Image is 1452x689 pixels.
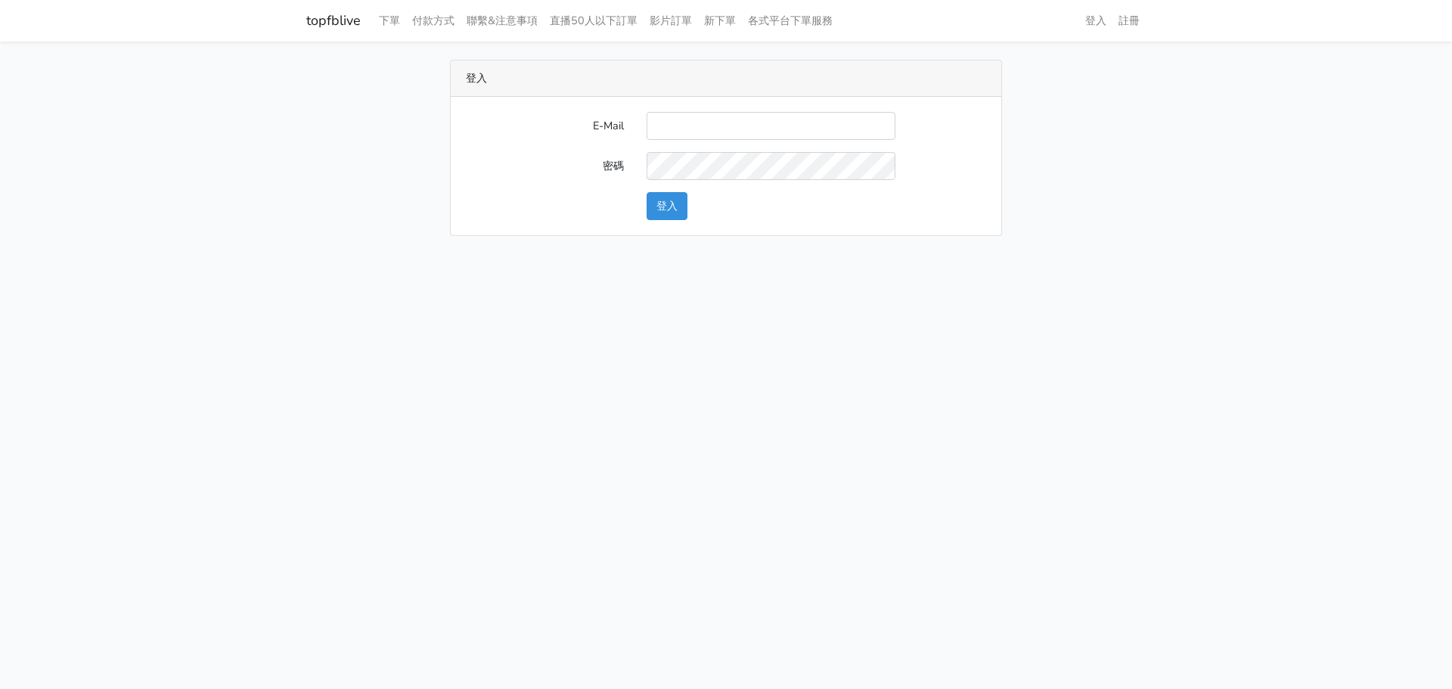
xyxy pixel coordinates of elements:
a: 新下單 [698,6,742,36]
a: 直播50人以下訂單 [544,6,644,36]
a: 聯繫&注意事項 [461,6,544,36]
a: topfblive [306,6,361,36]
label: 密碼 [455,152,635,180]
div: 登入 [451,61,1001,97]
a: 影片訂單 [644,6,698,36]
a: 註冊 [1112,6,1146,36]
a: 下單 [373,6,406,36]
button: 登入 [647,192,687,220]
a: 登入 [1079,6,1112,36]
label: E-Mail [455,112,635,140]
a: 各式平台下單服務 [742,6,839,36]
a: 付款方式 [406,6,461,36]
